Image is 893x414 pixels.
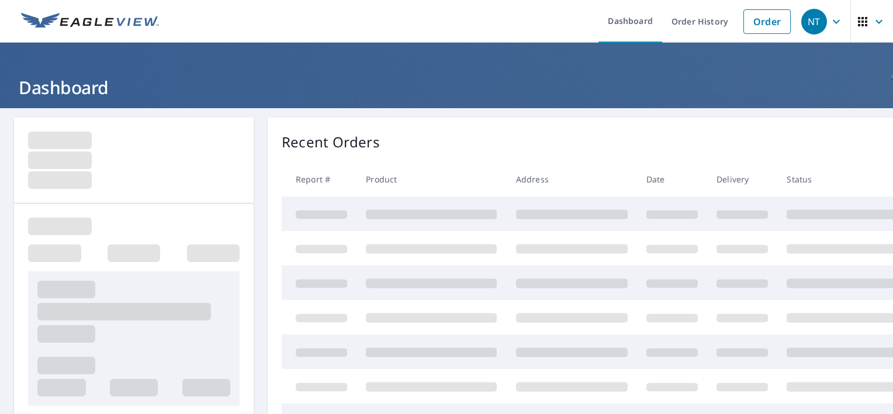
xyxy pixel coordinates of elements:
[507,162,637,196] th: Address
[14,75,879,99] h1: Dashboard
[637,162,707,196] th: Date
[282,162,356,196] th: Report #
[356,162,506,196] th: Product
[282,132,380,153] p: Recent Orders
[801,9,827,34] div: NT
[707,162,777,196] th: Delivery
[743,9,791,34] a: Order
[21,13,159,30] img: EV Logo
